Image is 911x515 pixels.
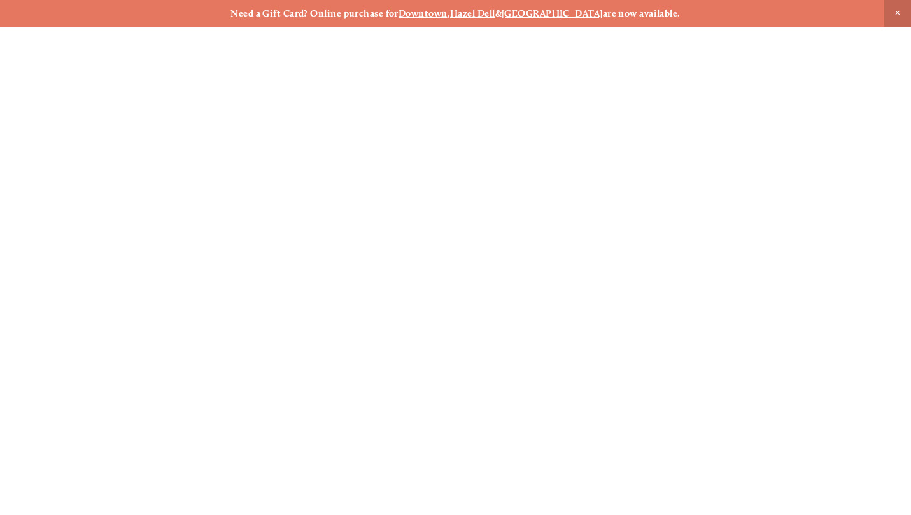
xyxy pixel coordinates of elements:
strong: & [495,8,502,19]
strong: are now available. [603,8,681,19]
a: Hazel Dell [450,8,495,19]
a: [GEOGRAPHIC_DATA] [502,8,603,19]
strong: , [448,8,450,19]
a: Downtown [399,8,448,19]
strong: Need a Gift Card? Online purchase for [230,8,399,19]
